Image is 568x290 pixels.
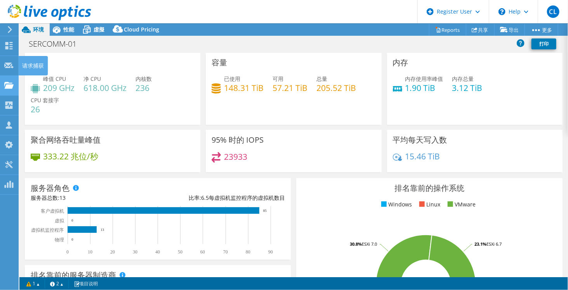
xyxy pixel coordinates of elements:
span: 内核数 [135,75,152,82]
h3: 容量 [212,58,227,67]
h4: 148.31 TiB [224,84,264,92]
a: 更多 [525,24,558,36]
span: 已使用 [224,75,240,82]
span: Cloud Pricing [124,26,159,33]
text: 物理 [55,237,64,243]
tspan: 30.8% [350,241,362,247]
text: 虚拟 [55,218,64,224]
span: CPU 套接字 [31,96,59,104]
div: 请求捕获 [18,56,48,75]
span: 环境 [33,26,44,33]
h3: 聚合网络吞吐量峰值 [31,136,101,144]
text: 90 [268,249,273,255]
a: 2 [45,279,69,288]
h4: 57.21 TiB [273,84,307,92]
text: 13 [101,228,104,232]
text: 0 [66,249,69,255]
h1: SERCOMM-01 [25,40,89,48]
span: 内存使用率峰值 [405,75,443,82]
text: 70 [223,249,228,255]
div: 比率: 每虚拟机监控程序的虚拟机数目 [158,194,285,202]
tspan: 23.1% [474,241,486,247]
h4: 1.90 TiB [405,84,443,92]
h4: 333.22 兆位/秒 [43,152,98,161]
h3: 内存 [393,58,408,67]
a: 打印 [532,38,556,49]
span: 6.5 [201,194,209,201]
text: 客户虚拟机 [41,208,64,214]
tspan: ESXi 6.7 [486,241,502,247]
text: 85 [263,209,267,213]
text: 60 [200,249,205,255]
h3: 平均每天写入数 [393,136,447,144]
h4: 209 GHz [43,84,75,92]
text: 30 [133,249,137,255]
text: 20 [110,249,115,255]
h4: 236 [135,84,152,92]
a: 导出 [494,24,525,36]
text: 虚拟机监控程序 [31,227,64,233]
a: 项目说明 [68,279,103,288]
li: Windows [379,200,412,209]
h3: 排名靠前的操作系统 [302,184,556,192]
li: Linux [417,200,441,209]
h4: 618.00 GHz [83,84,127,92]
a: Reports [429,24,466,36]
span: 性能 [63,26,74,33]
span: 13 [59,194,66,201]
text: 80 [246,249,250,255]
text: 50 [178,249,182,255]
a: 共享 [466,24,495,36]
span: 峰值 CPU [43,75,66,82]
text: 40 [155,249,160,255]
span: 可用 [273,75,283,82]
h3: 服务器角色 [31,184,69,192]
span: CL [547,5,559,18]
h4: 3.12 TiB [452,84,483,92]
text: 0 [71,218,73,222]
span: 总量 [316,75,327,82]
h4: 26 [31,105,59,114]
h4: 15.46 TiB [405,152,440,161]
svg: \n [499,8,505,15]
div: 服务器总数: [31,194,158,202]
text: 10 [88,249,92,255]
h4: 205.52 TiB [316,84,356,92]
span: 虛擬 [94,26,104,33]
span: 内存总量 [452,75,474,82]
tspan: ESXi 7.0 [362,241,377,247]
h3: 95% 时的 IOPS [212,136,264,144]
h4: 23933 [224,152,247,161]
a: 1 [21,279,45,288]
text: 0 [71,238,73,241]
span: 净 CPU [83,75,101,82]
h3: 排名靠前的服务器制造商 [31,271,116,280]
li: VMware [446,200,476,209]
